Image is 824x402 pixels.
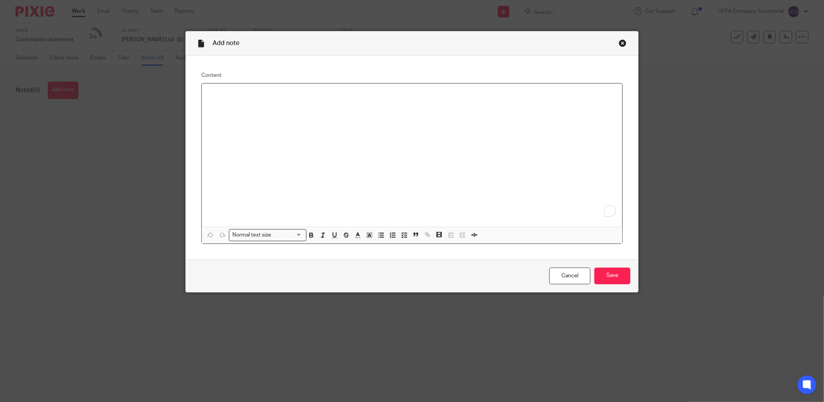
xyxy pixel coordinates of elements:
div: Close this dialog window [619,39,627,47]
input: Search for option [274,231,302,239]
span: Add note [213,40,239,46]
div: To enrich screen reader interactions, please activate Accessibility in Grammarly extension settings [202,84,622,227]
label: Content [201,71,623,79]
input: Save [594,268,630,284]
a: Cancel [549,268,590,284]
span: Normal text size [231,231,273,239]
div: Search for option [229,229,306,241]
